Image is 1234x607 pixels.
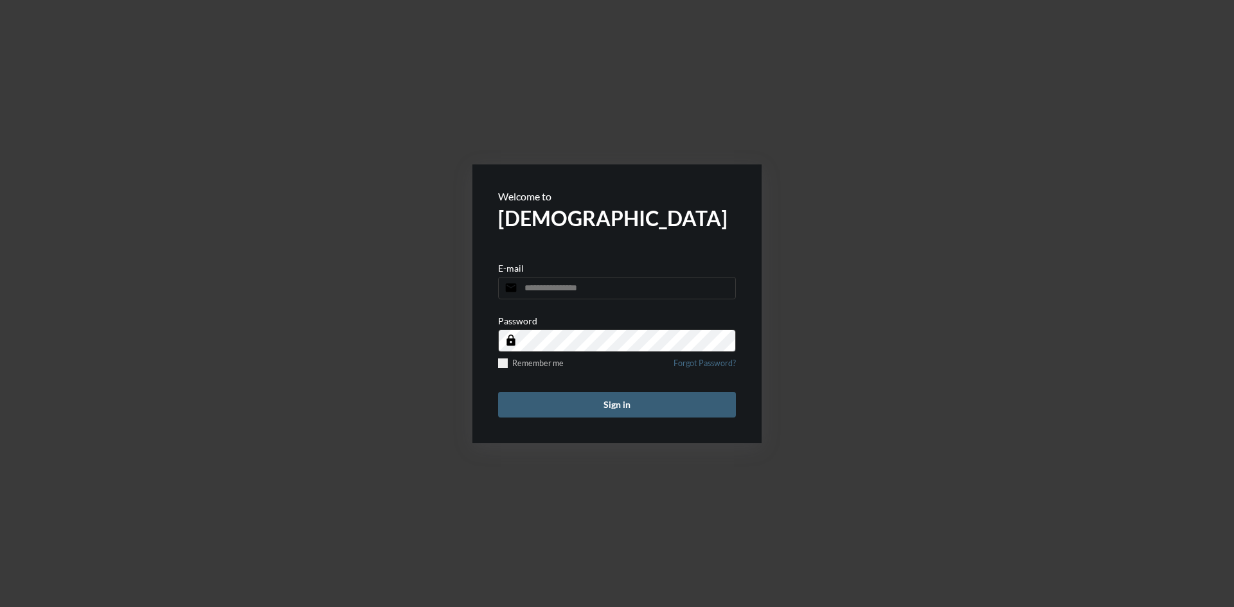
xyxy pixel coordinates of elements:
p: E-mail [498,263,524,274]
a: Forgot Password? [674,358,736,376]
p: Welcome to [498,190,736,202]
p: Password [498,315,537,326]
label: Remember me [498,358,564,368]
button: Sign in [498,392,736,418]
h2: [DEMOGRAPHIC_DATA] [498,206,736,231]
